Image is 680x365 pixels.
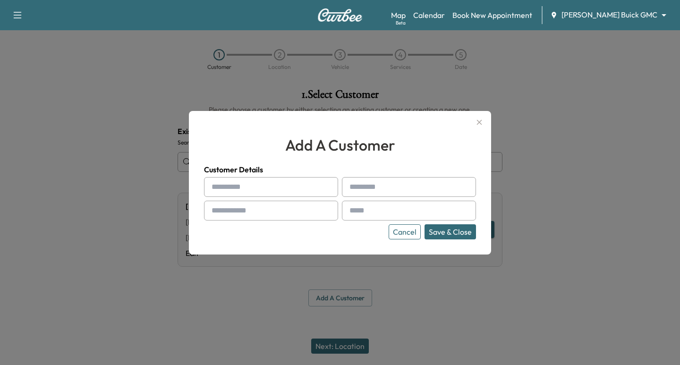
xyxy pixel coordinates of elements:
h2: add a customer [204,134,476,156]
a: Book New Appointment [452,9,532,21]
button: Cancel [389,224,421,239]
a: Calendar [413,9,445,21]
div: Beta [396,19,406,26]
button: Save & Close [425,224,476,239]
img: Curbee Logo [317,8,363,22]
span: [PERSON_NAME] Buick GMC [561,9,657,20]
h4: Customer Details [204,164,476,175]
a: MapBeta [391,9,406,21]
